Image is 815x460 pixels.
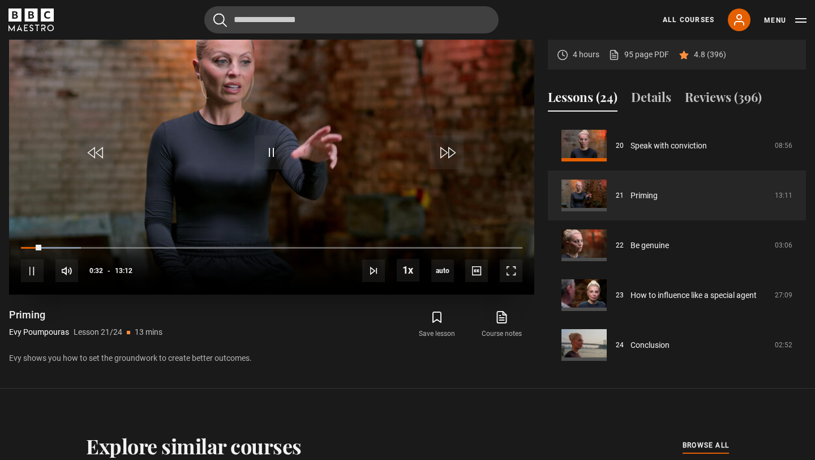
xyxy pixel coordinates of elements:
p: 13 mins [135,326,162,338]
button: Save lesson [405,308,469,341]
div: Progress Bar [21,247,522,249]
button: Toggle navigation [764,15,807,26]
a: Speak with conviction [630,140,707,152]
svg: BBC Maestro [8,8,54,31]
h1: Priming [9,308,162,322]
a: 95 page PDF [608,49,669,61]
a: How to influence like a special agent [630,289,757,301]
button: Next Lesson [362,259,385,282]
p: Evy Poumpouras [9,326,69,338]
a: browse all [683,440,729,452]
span: browse all [683,440,729,451]
a: Be genuine [630,240,669,252]
div: Current quality: 720p [431,259,454,282]
p: Lesson 21/24 [74,326,122,338]
button: Pause [21,259,44,282]
button: Fullscreen [500,259,522,282]
span: auto [431,259,454,282]
a: Conclusion [630,339,670,351]
button: Details [631,88,671,112]
h2: Explore similar courses [86,434,302,458]
button: Submit the search query [213,13,227,27]
button: Lessons (24) [548,88,617,112]
button: Playback Rate [397,259,419,282]
span: 13:12 [115,261,132,281]
button: Reviews (396) [685,88,762,112]
a: Priming [630,190,658,202]
button: Mute [55,259,78,282]
a: Course notes [470,308,534,341]
p: 4 hours [573,49,599,61]
span: 0:32 [89,261,103,281]
span: - [108,267,110,275]
input: Search [204,6,499,33]
button: Captions [465,259,488,282]
p: 4.8 (396) [694,49,726,61]
a: All Courses [663,15,714,25]
p: Evy shows you how to set the groundwork to create better outcomes. [9,352,534,364]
